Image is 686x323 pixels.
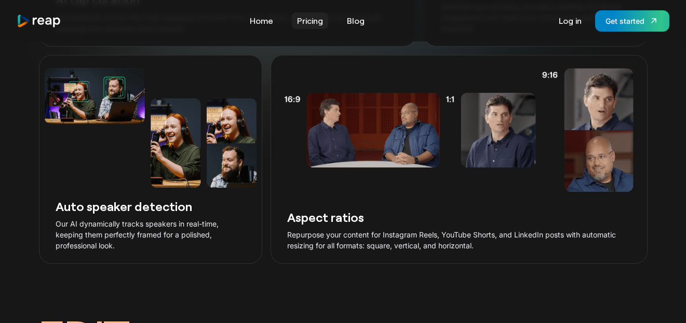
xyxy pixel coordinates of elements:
[274,68,643,192] img: Aspect ratios
[554,12,587,29] a: Log in
[56,198,245,214] h3: Auto speaker detection
[288,229,630,251] p: Repurpose your content for Instagram Reels, YouTube Shorts, and LinkedIn posts with automatic res...
[245,12,278,29] a: Home
[292,12,328,29] a: Pricing
[17,14,61,28] a: home
[39,68,262,188] img: Auto speaker detection
[342,12,370,29] a: Blog
[56,218,245,251] p: Our AI dynamically tracks speakers in real-time, keeping them perfectly framed for a polished, pr...
[288,209,630,225] h3: Aspect ratios
[595,10,669,32] a: Get started
[17,14,61,28] img: reap logo
[606,16,644,26] div: Get started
